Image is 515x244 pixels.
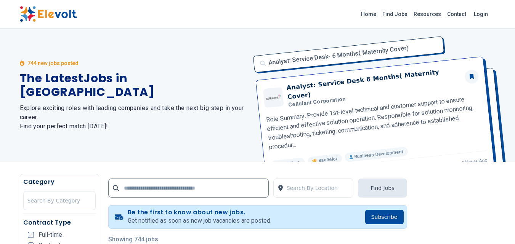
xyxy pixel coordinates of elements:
[365,210,404,224] button: Subscribe
[23,177,96,187] h5: Category
[27,59,79,67] p: 744 new jobs posted
[28,232,34,238] input: Full-time
[20,104,249,131] h2: Explore exciting roles with leading companies and take the next big step in your career. Find you...
[411,8,444,20] a: Resources
[358,8,379,20] a: Home
[444,8,469,20] a: Contact
[39,232,62,238] span: Full-time
[108,235,407,244] p: Showing 744 jobs
[469,6,493,22] a: Login
[379,8,411,20] a: Find Jobs
[358,179,407,198] button: Find Jobs
[20,6,77,22] img: Elevolt
[128,216,271,225] p: Get notified as soon as new job vacancies are posted.
[20,72,249,99] h1: The Latest Jobs in [GEOGRAPHIC_DATA]
[23,218,96,227] h5: Contract Type
[128,209,271,216] h4: Be the first to know about new jobs.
